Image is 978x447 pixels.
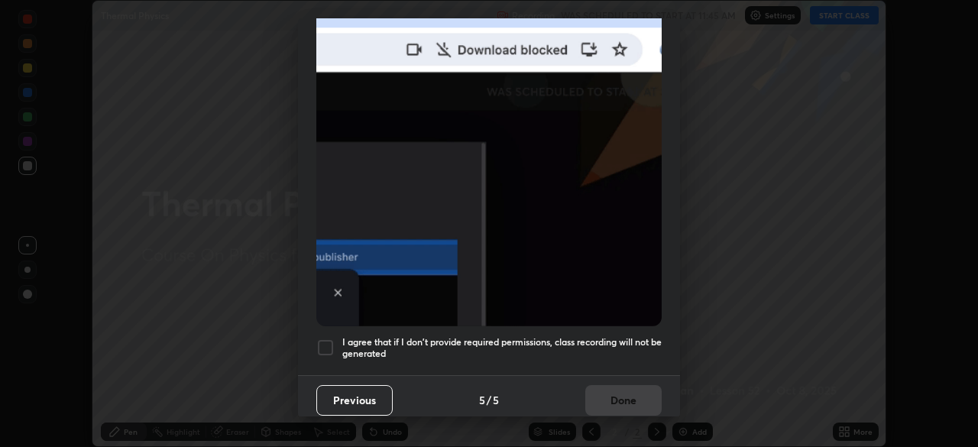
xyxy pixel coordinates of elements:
[479,392,485,408] h4: 5
[316,385,393,416] button: Previous
[493,392,499,408] h4: 5
[487,392,491,408] h4: /
[342,336,662,360] h5: I agree that if I don't provide required permissions, class recording will not be generated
